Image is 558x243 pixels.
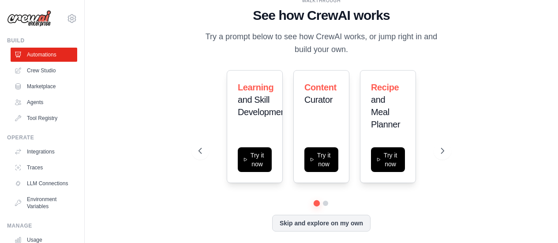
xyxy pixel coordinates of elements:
a: Marketplace [11,79,77,93]
button: Skip and explore on my own [272,215,371,232]
a: Traces [11,161,77,175]
a: Environment Variables [11,192,77,213]
h1: See how CrewAI works [198,7,444,23]
span: Curator [304,95,333,105]
span: and Meal Planner [371,95,400,129]
img: Logo [7,10,51,27]
p: Try a prompt below to see how CrewAI works, or jump right in and build your own. [198,30,444,56]
a: Automations [11,48,77,62]
a: Agents [11,95,77,109]
span: Learning [238,82,273,92]
a: Tool Registry [11,111,77,125]
span: Content [304,82,337,92]
span: and Skill Development [238,95,288,117]
a: Integrations [11,145,77,159]
a: LLM Connections [11,176,77,191]
div: Manage [7,222,77,229]
div: Build [7,37,77,44]
div: Operate [7,134,77,141]
button: Try it now [371,147,405,172]
span: Recipe [371,82,399,92]
button: Try it now [238,147,272,172]
a: Crew Studio [11,64,77,78]
button: Try it now [304,147,338,172]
